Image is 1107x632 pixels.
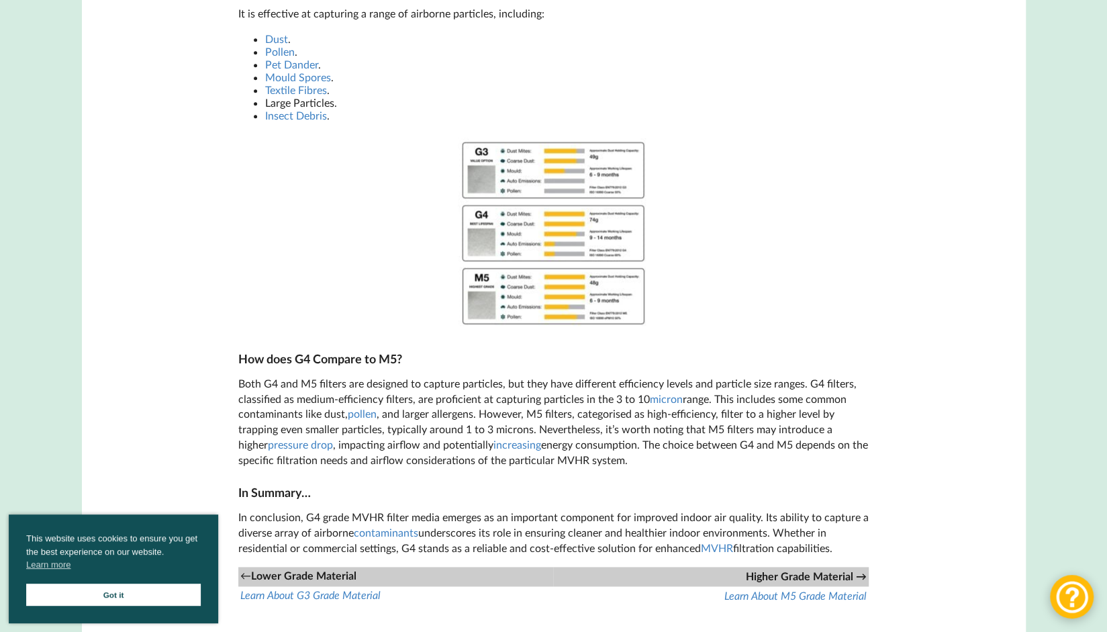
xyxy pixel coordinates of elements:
p: It is effective at capturing a range of airborne particles, including: [238,6,869,21]
div: cookieconsent [9,514,218,623]
p: In conclusion, G4 grade MVHR filter media emerges as an important component for improved indoor a... [238,510,869,556]
p: Both G4 and M5 filters are designed to capture particles, but they have different efficiency leve... [238,376,869,468]
h3: How does G4 Compare to M5? [238,351,869,367]
li: . [265,45,869,58]
li: . [265,32,869,45]
li: . [265,58,869,71]
li: . [265,71,869,83]
a: Insect Debris [265,109,327,122]
span: This website uses cookies to ensure you get the best experience on our website. [26,532,201,575]
a: Dust [265,32,288,45]
a: increasing [493,438,541,451]
li: . [265,109,869,122]
li: Large Particles. [265,96,869,109]
a: Pet Dander [265,58,318,71]
a: Mould Spores [265,71,331,83]
b: Lower Grade Material [251,569,356,582]
a: pollen [348,407,377,420]
a: Textile Fibres [265,83,327,96]
td: ← [238,567,554,586]
b: Higher Grade Material → [746,570,867,582]
a: Got it cookie [26,584,201,606]
a: Learn About M5 Grade Material [724,589,867,602]
a: contaminants [354,526,418,539]
a: MVHR [701,541,733,554]
a: micron [650,392,683,405]
a: Learn About G3 Grade Material [240,588,381,601]
a: Pollen [265,45,295,58]
li: . [265,83,869,96]
a: pressure drop [268,438,333,451]
a: cookies - Learn more [26,558,70,572]
img: MVHR Filter Grade Comparison for G3, G4 and M5 [452,132,654,334]
h3: In Summary… [238,485,869,500]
